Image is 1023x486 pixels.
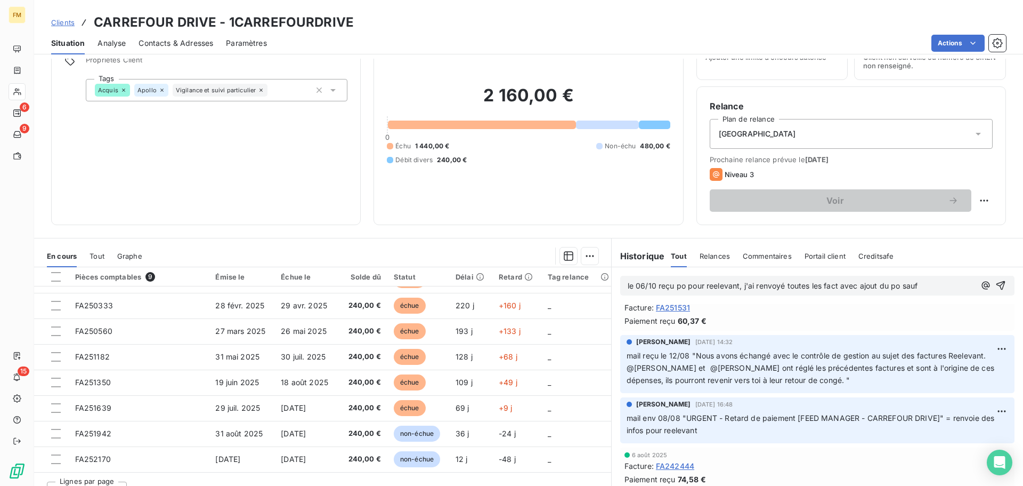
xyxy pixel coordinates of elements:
span: 6 août 2025 [632,452,668,458]
span: échue [394,375,426,391]
span: Portail client [805,252,846,260]
span: échue [394,400,426,416]
span: 30 juil. 2025 [281,352,326,361]
span: mail reçu le 12/08 "Nous avons échangé avec le contrôle de gestion au sujet des factures Reelevant. [627,351,986,360]
span: 109 j [456,378,473,387]
span: 60,37 € [678,315,707,326]
span: Clients [51,18,75,27]
span: _ [548,378,551,387]
div: Retard [499,273,535,281]
span: 28 févr. 2025 [215,301,264,310]
span: Situation [51,38,85,49]
span: 128 j [456,352,473,361]
span: 15 [18,367,29,376]
span: 9 [145,272,155,282]
span: FA251182 [75,352,110,361]
span: Propriétés Client [86,55,347,70]
span: +9 j [499,403,513,412]
span: [GEOGRAPHIC_DATA] [719,129,796,139]
span: échue [394,323,426,339]
span: 18 août 2025 [281,378,328,387]
span: Tout [671,252,687,260]
span: non-échue [394,451,440,467]
span: Paiement reçu [624,315,676,326]
span: FA250560 [75,326,112,336]
span: Creditsafe [858,252,894,260]
span: _ [548,455,551,464]
span: Tout [90,252,104,260]
h2: 2 160,00 € [387,85,670,117]
span: 193 j [456,326,473,336]
span: 6 [20,102,29,112]
span: 29 avr. 2025 [281,301,327,310]
span: 240,00 € [346,326,381,337]
span: [DATE] [281,429,306,438]
span: 0 [385,133,389,141]
span: 240,00 € [346,403,381,413]
span: Facture : [624,460,654,472]
span: mail env 08/08 "URGENT - Retard de paiement [FEED MANAGER - CARREFOUR DRIVE]" = renvoie des infos... [627,413,997,435]
span: Facture : [624,302,654,313]
span: -24 j [499,429,516,438]
input: Ajouter une valeur [267,85,276,95]
span: 29 juil. 2025 [215,403,260,412]
span: 240,00 € [437,155,467,165]
div: FM [9,6,26,23]
span: +160 j [499,301,521,310]
span: FA251639 [75,403,111,412]
span: _ [548,326,551,336]
div: Pièces comptables [75,272,203,282]
h3: CARREFOUR DRIVE - 1CARREFOURDRIVE [94,13,354,32]
span: 240,00 € [346,454,381,465]
span: non-échue [394,426,440,442]
span: Niveau 3 [725,170,754,179]
span: 9 [20,124,29,133]
span: 240,00 € [346,352,381,362]
span: 12 j [456,455,468,464]
div: Solde dû [346,273,381,281]
div: Tag relance [548,273,605,281]
span: _ [548,403,551,412]
span: 1 440,00 € [415,141,450,151]
span: [DATE] [281,403,306,412]
span: 240,00 € [346,300,381,311]
span: 240,00 € [346,428,381,439]
span: FA250333 [75,301,113,310]
div: Délai [456,273,486,281]
span: Apollo [137,87,157,93]
span: 26 mai 2025 [281,326,327,336]
span: FA251942 [75,429,111,438]
span: -48 j [499,455,516,464]
h6: Relance [710,100,993,113]
span: FA251350 [75,378,111,387]
span: Débit divers [395,155,433,165]
div: Échue le [281,273,334,281]
span: Prochaine relance prévue le [710,155,993,164]
button: Actions [931,35,985,52]
span: Non-échu [605,141,636,151]
span: +68 j [499,352,517,361]
span: 480,00 € [640,141,670,151]
div: Statut [394,273,443,281]
span: [PERSON_NAME] [636,337,691,347]
span: 36 j [456,429,469,438]
span: Graphe [117,252,142,260]
a: Clients [51,17,75,28]
span: [DATE] 14:32 [695,339,733,345]
span: _ [548,301,551,310]
span: Vigilance et suivi particulier [176,87,256,93]
span: [DATE] 16:48 [695,401,733,408]
span: 27 mars 2025 [215,326,265,336]
span: +133 j [499,326,521,336]
span: 69 j [456,403,469,412]
span: FA251531 [656,302,690,313]
span: [DATE] [215,455,240,464]
span: FA242444 [656,460,694,472]
span: 220 j [456,301,474,310]
span: le 06/10 reçu po pour reelevant, j'ai renvoyé toutes les fact avec ajout du po sauf [628,281,918,290]
h6: Historique [612,250,665,262]
span: Client non surveillé ou numéro de SIREN non renseigné. [863,53,997,70]
span: Paiement reçu [624,474,676,485]
div: Open Intercom Messenger [987,450,1012,475]
span: FA252170 [75,455,111,464]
